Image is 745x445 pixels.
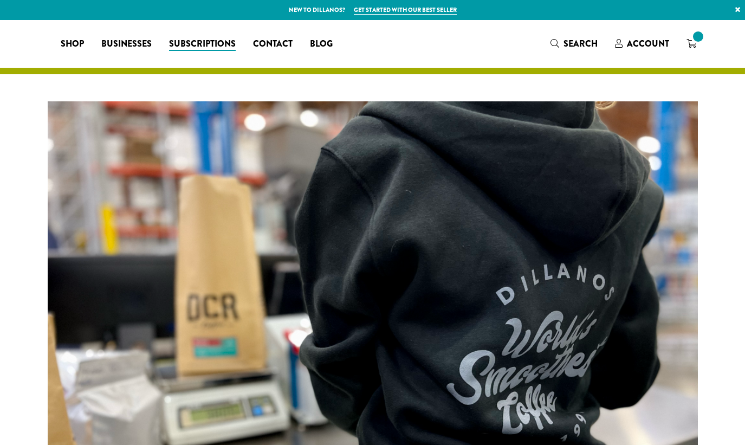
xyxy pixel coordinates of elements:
span: Search [563,37,598,50]
span: Contact [253,37,293,51]
a: Get started with our best seller [354,5,457,15]
span: Account [627,37,669,50]
a: Shop [52,35,93,53]
span: Shop [61,37,84,51]
a: Search [542,35,606,53]
span: Businesses [101,37,152,51]
span: Subscriptions [169,37,236,51]
span: Blog [310,37,333,51]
